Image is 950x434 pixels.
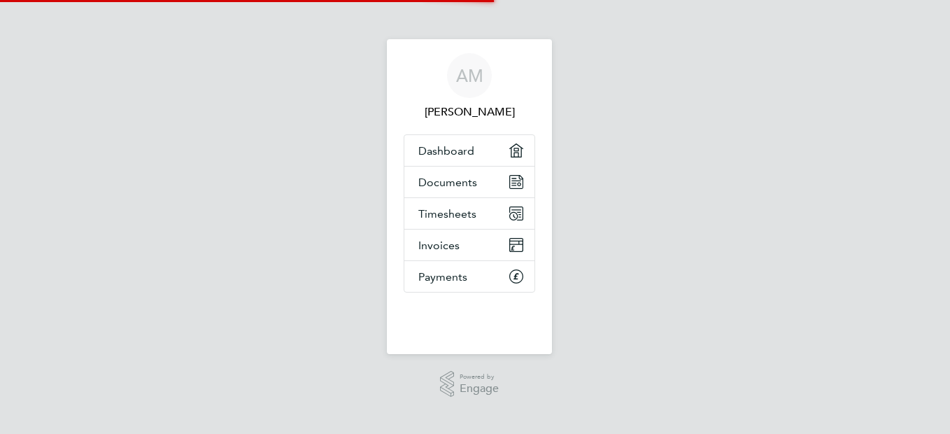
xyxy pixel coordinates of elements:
[404,307,535,329] img: fastbook-logo-retina.png
[418,239,460,252] span: Invoices
[404,53,535,120] a: AM[PERSON_NAME]
[404,167,534,197] a: Documents
[404,198,534,229] a: Timesheets
[404,230,534,260] a: Invoices
[404,307,535,329] a: Go to home page
[456,66,483,85] span: AM
[418,270,467,283] span: Payments
[460,371,499,383] span: Powered by
[418,207,476,220] span: Timesheets
[404,135,534,166] a: Dashboard
[404,104,535,120] span: Appolinaire Mayele
[440,371,499,398] a: Powered byEngage
[404,261,534,292] a: Payments
[460,383,499,395] span: Engage
[418,176,477,189] span: Documents
[387,39,552,354] nav: Main navigation
[418,144,474,157] span: Dashboard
